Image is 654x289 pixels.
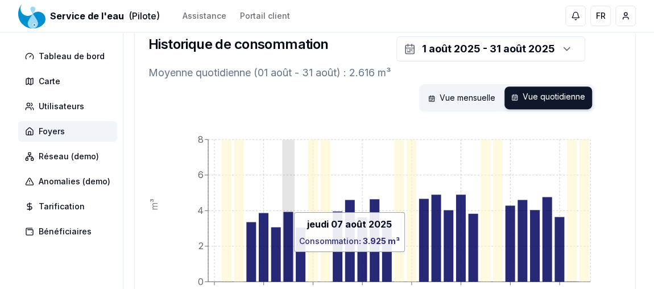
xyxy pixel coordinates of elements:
[18,171,122,192] a: Anomalies (demo)
[183,10,226,22] a: Assistance
[396,36,585,61] button: 1 août 2025 - 31 août 2025
[39,51,105,62] span: Tableau de bord
[39,126,65,137] span: Foyers
[148,65,622,81] p: Moyenne quotidienne (01 août - 31 août) : 2.616 m³
[18,9,160,23] a: Service de l'eau(Pilote)
[421,86,502,109] div: Vue mensuelle
[422,41,555,57] div: 1 août 2025 - 31 août 2025
[596,10,606,22] span: FR
[18,196,122,217] a: Tarification
[39,101,84,112] span: Utilisateurs
[198,169,204,180] tspan: 6
[18,96,122,117] a: Utilisateurs
[198,134,204,145] tspan: 8
[590,6,611,26] button: FR
[129,9,160,23] span: (Pilote)
[39,151,99,162] span: Réseau (demo)
[39,201,85,212] span: Tarification
[18,71,122,92] a: Carte
[18,146,122,167] a: Réseau (demo)
[18,46,122,67] a: Tableau de bord
[197,205,204,216] tspan: 4
[504,86,592,109] div: Vue quotidienne
[18,2,45,30] img: Service de l'eau Logo
[39,176,110,187] span: Anomalies (demo)
[198,240,204,251] tspan: 2
[39,76,60,87] span: Carte
[240,10,290,22] a: Portail client
[148,199,160,210] tspan: m³
[148,35,328,53] h3: Historique de consommation
[39,226,92,237] span: Bénéficiaires
[50,9,124,23] span: Service de l'eau
[198,276,204,287] tspan: 0
[18,221,122,242] a: Bénéficiaires
[18,121,122,142] a: Foyers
